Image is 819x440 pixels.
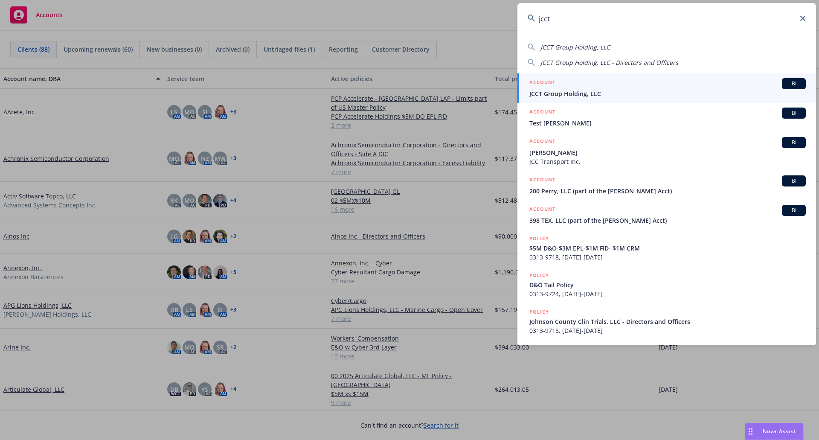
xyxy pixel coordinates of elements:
span: BI [785,109,802,117]
h5: ACCOUNT [529,108,555,118]
h5: POLICY [529,308,549,316]
span: D&O Tail Policy [529,280,806,289]
span: BI [785,207,802,214]
h5: ACCOUNT [529,137,555,147]
span: [PERSON_NAME] [529,148,806,157]
a: ACCOUNTBI[PERSON_NAME]JCC Transport Inc. [517,132,816,171]
span: JCCT Group Holding, LLC - Directors and Officers [540,58,678,67]
span: 200 Perry, LLC (part of the [PERSON_NAME] Acct) [529,186,806,195]
h5: POLICY [529,271,549,280]
span: 398 TEX, LLC (part of the [PERSON_NAME] Acct) [529,216,806,225]
span: BI [785,80,802,87]
h5: POLICY [529,234,549,243]
span: 0313-9718, [DATE]-[DATE] [529,253,806,262]
span: JCCT Group Holding, LLC [529,89,806,98]
button: Nova Assist [745,423,804,440]
span: BI [785,139,802,146]
a: ACCOUNTBITest [PERSON_NAME] [517,103,816,132]
span: BI [785,177,802,185]
span: Nova Assist [763,428,796,435]
h5: ACCOUNT [529,78,555,88]
input: Search... [517,3,816,34]
a: POLICY$5M D&O-$3M EPL-$1M FID- $1M CRM0313-9718, [DATE]-[DATE] [517,230,816,266]
span: $5M D&O-$3M EPL-$1M FID- $1M CRM [529,244,806,253]
span: JCC Transport Inc. [529,157,806,166]
h5: ACCOUNT [529,205,555,215]
span: 0313-9718, [DATE]-[DATE] [529,326,806,335]
a: ACCOUNTBIJCCT Group Holding, LLC [517,73,816,103]
a: ACCOUNTBI398 TEX, LLC (part of the [PERSON_NAME] Acct) [517,200,816,230]
span: JCCT Group Holding, LLC [540,43,610,51]
a: POLICYD&O Tail Policy0313-9724, [DATE]-[DATE] [517,266,816,303]
a: POLICYJohnson County Clin Trials, LLC - Directors and Officers0313-9718, [DATE]-[DATE] [517,303,816,340]
span: Johnson County Clin Trials, LLC - Directors and Officers [529,317,806,326]
div: Drag to move [745,423,756,440]
h5: ACCOUNT [529,175,555,186]
span: 0313-9724, [DATE]-[DATE] [529,289,806,298]
span: Test [PERSON_NAME] [529,119,806,128]
a: ACCOUNTBI200 Perry, LLC (part of the [PERSON_NAME] Acct) [517,171,816,200]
